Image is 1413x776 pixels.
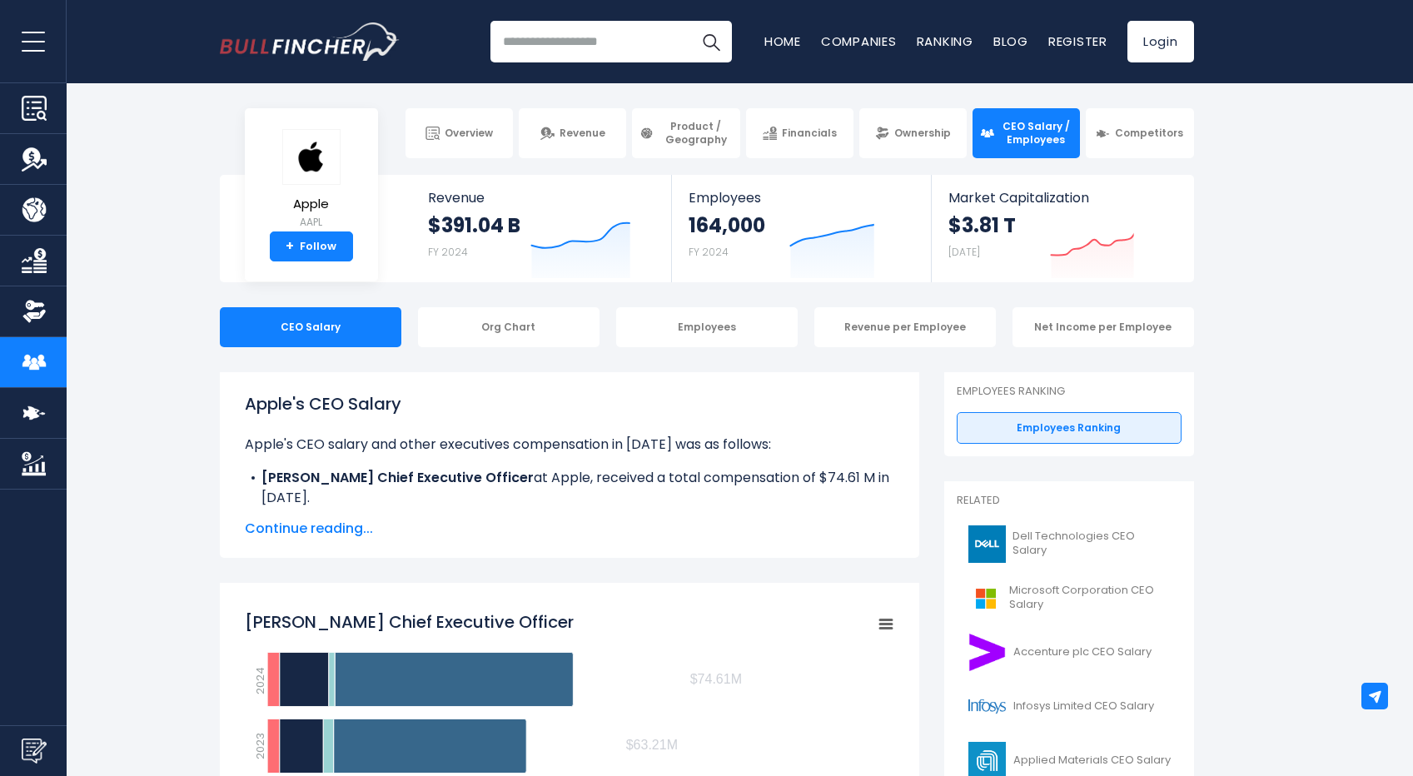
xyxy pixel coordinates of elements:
[1127,21,1194,62] a: Login
[405,108,513,158] a: Overview
[1012,530,1171,558] span: Dell Technologies CEO Salary
[560,127,605,140] span: Revenue
[957,412,1182,444] a: Employees Ranking
[967,634,1008,671] img: ACN logo
[428,245,468,259] small: FY 2024
[270,231,353,261] a: +Follow
[418,307,600,347] div: Org Chart
[1115,127,1183,140] span: Competitors
[428,190,655,206] span: Revenue
[245,519,894,539] span: Continue reading...
[632,108,739,158] a: Product / Geography
[252,733,268,759] text: 2023
[220,307,401,347] div: CEO Salary
[1009,584,1172,612] span: Microsoft Corporation CEO Salary
[281,128,341,232] a: Apple AAPL
[782,127,837,140] span: Financials
[519,108,626,158] a: Revenue
[814,307,996,347] div: Revenue per Employee
[932,175,1192,282] a: Market Capitalization $3.81 T [DATE]
[999,120,1072,146] span: CEO Salary / Employees
[428,212,520,238] strong: $391.04 B
[672,175,931,282] a: Employees 164,000 FY 2024
[220,22,399,61] a: Go to homepage
[690,21,732,62] button: Search
[261,468,534,487] b: [PERSON_NAME] Chief Executive Officer
[411,175,672,282] a: Revenue $391.04 B FY 2024
[948,190,1175,206] span: Market Capitalization
[957,521,1182,567] a: Dell Technologies CEO Salary
[957,629,1182,675] a: Accenture plc CEO Salary
[245,468,894,508] li: at Apple, received a total compensation of $74.61 M in [DATE].
[625,738,677,752] tspan: $63.21M
[948,212,1016,238] strong: $3.81 T
[22,299,47,324] img: Ownership
[1013,699,1154,714] span: Infosys Limited CEO Salary
[859,108,967,158] a: Ownership
[993,32,1028,50] a: Blog
[252,667,268,694] text: 2024
[746,108,853,158] a: Financials
[689,190,914,206] span: Employees
[917,32,973,50] a: Ranking
[1013,754,1171,768] span: Applied Materials CEO Salary
[689,245,729,259] small: FY 2024
[659,120,732,146] span: Product / Geography
[282,197,341,211] span: Apple
[957,494,1182,508] p: Related
[286,239,294,254] strong: +
[973,108,1080,158] a: CEO Salary / Employees
[894,127,951,140] span: Ownership
[1012,307,1194,347] div: Net Income per Employee
[220,22,400,61] img: Bullfincher logo
[689,672,741,686] tspan: $74.61M
[689,212,765,238] strong: 164,000
[245,610,574,634] tspan: [PERSON_NAME] Chief Executive Officer
[967,580,1004,617] img: MSFT logo
[245,391,894,416] h1: Apple's CEO Salary
[957,385,1182,399] p: Employees Ranking
[967,525,1008,563] img: DELL logo
[967,688,1008,725] img: INFY logo
[282,215,341,230] small: AAPL
[764,32,801,50] a: Home
[445,127,493,140] span: Overview
[1086,108,1193,158] a: Competitors
[957,575,1182,621] a: Microsoft Corporation CEO Salary
[245,435,894,455] p: Apple's CEO salary and other executives compensation in [DATE] was as follows:
[957,684,1182,729] a: Infosys Limited CEO Salary
[821,32,897,50] a: Companies
[1013,645,1152,659] span: Accenture plc CEO Salary
[1048,32,1107,50] a: Register
[616,307,798,347] div: Employees
[948,245,980,259] small: [DATE]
